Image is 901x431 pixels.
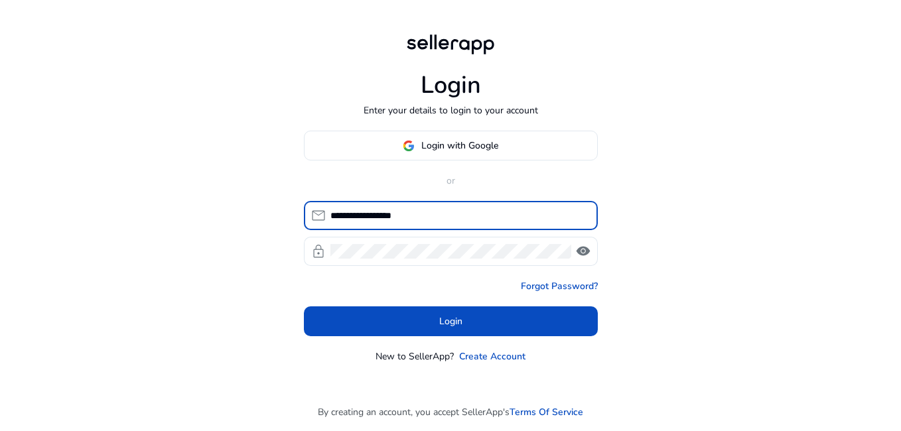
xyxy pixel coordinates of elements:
span: visibility [575,243,591,259]
p: New to SellerApp? [376,349,454,363]
p: Enter your details to login to your account [364,103,538,117]
a: Create Account [459,349,525,363]
a: Terms Of Service [510,405,583,419]
button: Login [304,306,598,336]
h1: Login [421,71,481,99]
span: Login with Google [421,139,498,153]
span: mail [311,208,326,223]
button: Login with Google [304,131,598,160]
span: lock [311,243,326,259]
img: google-logo.svg [403,140,415,152]
a: Forgot Password? [521,279,598,293]
span: Login [439,314,462,328]
p: or [304,174,598,188]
